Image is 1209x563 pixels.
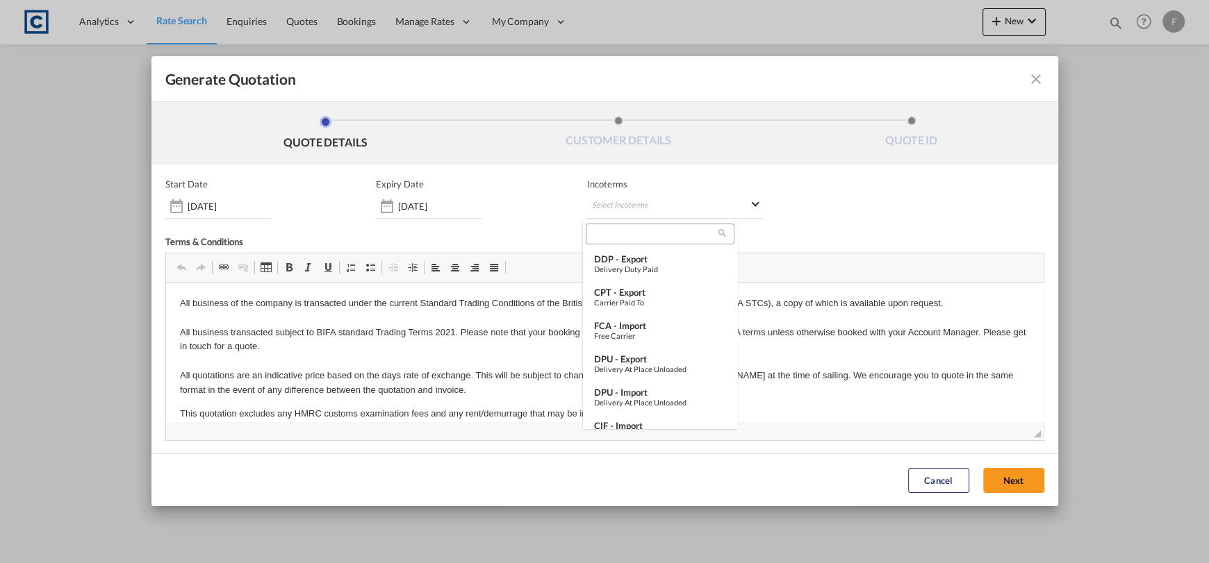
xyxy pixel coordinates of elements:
div: Delivery Duty Paid [594,264,726,274]
p: This quotation excludes any HMRC customs examination fees and any rent/demurrage that may be incu... [14,124,864,139]
div: CIF - import [594,420,726,431]
div: DPU - import [594,387,726,398]
body: Rich Text Editor, editor4 [14,14,864,162]
md-icon: icon-magnify [717,228,727,238]
div: Delivery at Place Unloaded [594,398,726,407]
p: All business of the company is transacted under the current Standard Trading Conditions of the Br... [14,14,864,115]
div: Carrier Paid to [594,298,726,307]
div: DDP - export [594,253,726,264]
div: FCA - import [594,320,726,331]
div: CPT - export [594,287,726,298]
div: DPU - export [594,353,726,364]
div: Free Carrier [594,331,726,340]
div: Delivery at Place Unloaded [594,364,726,373]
